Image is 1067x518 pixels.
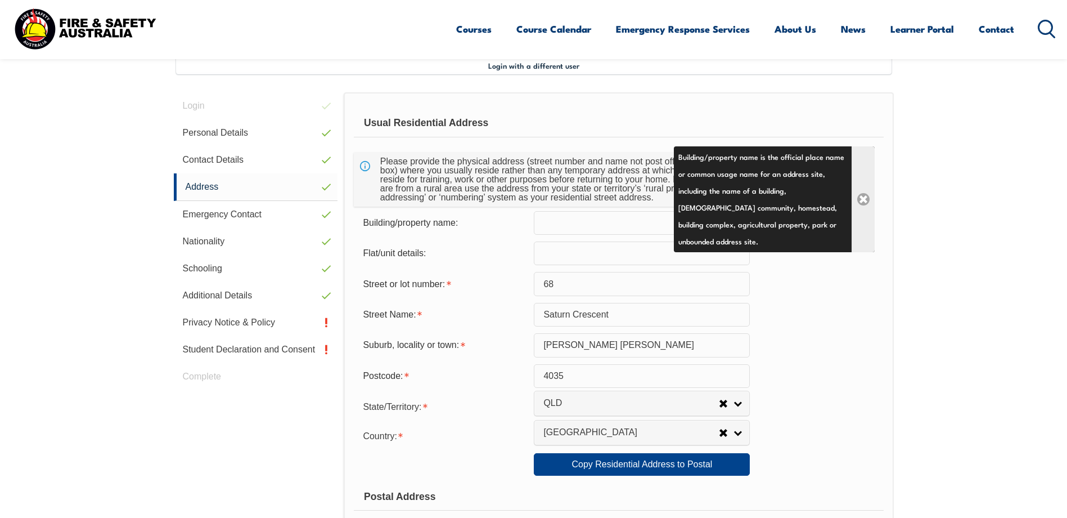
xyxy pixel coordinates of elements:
[354,395,534,417] div: State/Territory is required.
[750,215,766,231] a: Info
[354,304,534,325] div: Street Name is required.
[543,427,719,439] span: [GEOGRAPHIC_DATA]
[174,146,338,173] a: Contact Details
[516,14,591,44] a: Course Calendar
[354,334,534,356] div: Suburb, locality or town is required.
[890,14,954,44] a: Learner Portal
[174,282,338,309] a: Additional Details
[354,212,534,234] div: Building/property name:
[354,273,534,294] div: Street or lot number is required.
[174,201,338,228] a: Emergency Contact
[354,365,534,387] div: Postcode is required.
[363,431,397,441] span: Country:
[488,61,579,70] span: Login with a different user
[543,398,719,409] span: QLD
[456,14,492,44] a: Courses
[354,424,534,446] div: Country is required.
[174,255,338,282] a: Schooling
[354,243,534,264] div: Flat/unit details:
[616,14,750,44] a: Emergency Response Services
[174,336,338,363] a: Student Declaration and Consent
[979,14,1014,44] a: Contact
[174,173,338,201] a: Address
[174,228,338,255] a: Nationality
[354,109,883,137] div: Usual Residential Address
[534,453,750,476] a: Copy Residential Address to Postal
[174,309,338,336] a: Privacy Notice & Policy
[354,483,883,511] div: Postal Address
[775,14,816,44] a: About Us
[376,153,705,207] div: Please provide the physical address (street number and name not post office box) where you usuall...
[174,119,338,146] a: Personal Details
[852,146,875,252] a: Close
[841,14,866,44] a: News
[363,402,421,412] span: State/Territory:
